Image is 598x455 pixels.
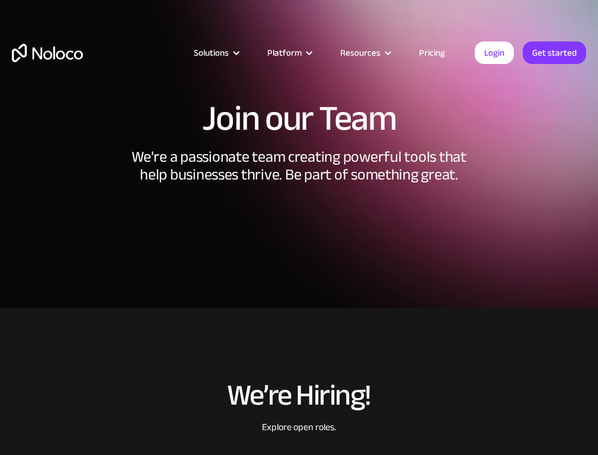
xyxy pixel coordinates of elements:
[475,41,514,64] a: Login
[119,379,480,411] h2: We’re Hiring!
[121,148,477,213] div: We're a passionate team creating powerful tools that help businesses thrive. Be part of something...
[404,45,460,60] a: Pricing
[325,45,404,60] div: Resources
[523,41,586,64] a: Get started
[179,45,252,60] div: Solutions
[252,45,325,60] div: Platform
[12,101,586,136] h1: Join our Team
[194,45,229,60] div: Solutions
[12,44,83,62] a: home
[267,45,302,60] div: Platform
[340,45,380,60] div: Resources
